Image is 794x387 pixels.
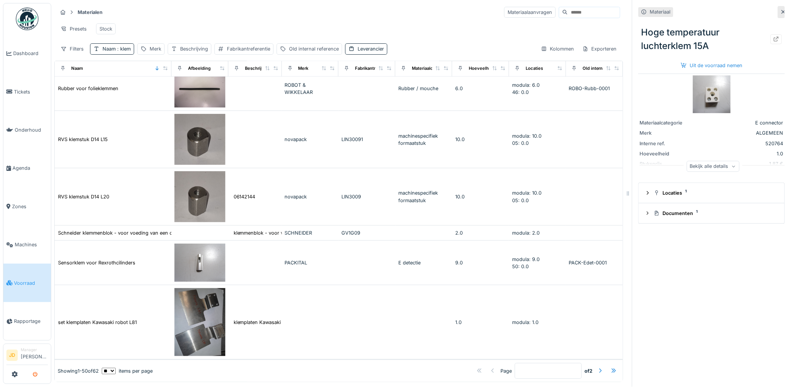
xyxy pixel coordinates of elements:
[116,46,131,52] span: : klem
[455,259,506,266] div: 9.0
[640,150,696,157] div: Hoeveelheid
[298,65,309,72] div: Merk
[58,367,99,375] div: Showing 1 - 50 of 62
[512,89,529,95] span: 46: 0.0
[642,186,782,200] summary: Locaties1
[3,226,51,264] a: Machines
[174,288,225,356] img: set klemplaten Kawasaki robot L81
[341,229,392,236] div: GV1G09
[699,129,783,137] div: ALGEMEEN
[699,150,783,157] div: 1.0
[512,256,540,262] span: modula: 9.0
[16,8,38,30] img: Badge_color-CXgf-gQk.svg
[285,81,336,96] div: ROBOT & WIKKELAAR
[512,230,540,236] span: modula: 2.0
[180,45,208,52] div: Beschrijving
[285,136,336,143] div: novapack
[512,198,529,203] span: 05: 0.0
[13,50,48,57] span: Dashboard
[234,229,356,236] div: klemmenblok - voor voeding van een of meer 3P G...
[285,193,336,200] div: novapack
[500,367,512,375] div: Page
[3,187,51,226] a: Zones
[512,133,542,139] span: modula: 10.0
[174,114,225,165] img: RVS klemstuk D14 L15
[6,347,48,365] a: JD Manager[PERSON_NAME]
[504,7,556,18] div: Materiaalaanvragen
[650,8,671,15] div: Materiaal
[57,43,87,54] div: Filters
[512,140,529,146] span: 05: 0.0
[174,244,225,282] img: Sensorklem voor Rexrothcilinders
[455,136,506,143] div: 10.0
[358,45,384,52] div: Leverancier
[398,259,449,266] div: E detectie
[58,136,108,143] div: RVS klemstuk D14 L15
[699,119,783,126] div: E connector
[398,189,449,204] div: machinespecifiek formaatstuk
[3,34,51,72] a: Dashboard
[512,82,540,88] span: modula: 6.0
[227,45,270,52] div: Fabrikantreferentie
[14,88,48,95] span: Tickets
[15,126,48,134] span: Onderhoud
[75,9,106,16] strong: Materialen
[58,319,137,326] div: set klemplaten Kawasaki robot L81
[693,75,731,113] img: Hoge temperatuur luchterklem 15A
[583,65,628,72] div: Old internal reference
[12,164,48,172] span: Agenda
[285,259,336,266] div: PACKITAL
[455,85,506,92] div: 6.0
[58,85,118,92] div: Rubber voor folieklemmen
[585,367,593,375] strong: of 2
[654,210,776,217] div: Documenten
[234,319,347,326] div: klemplaten Kawasaki robot L81 Futura flaps per...
[455,193,506,200] div: 10.0
[569,259,620,266] div: PACK-Edet-0001
[412,65,450,72] div: Materiaalcategorie
[21,347,48,363] li: [PERSON_NAME]
[188,65,211,72] div: Afbeelding
[455,229,506,236] div: 2.0
[14,279,48,287] span: Voorraad
[15,241,48,248] span: Machines
[71,65,83,72] div: Naam
[3,72,51,111] a: Tickets
[526,65,543,72] div: Locaties
[102,367,153,375] div: items per page
[469,65,495,72] div: Hoeveelheid
[512,264,529,269] span: 50: 0.0
[678,60,746,71] div: Uit de voorraad nemen
[654,189,776,197] div: Locaties
[455,319,506,326] div: 1.0
[245,65,271,72] div: Beschrijving
[3,111,51,149] a: Onderhoud
[174,69,225,107] img: Rubber voor folieklemmen
[58,193,109,200] div: RVS klemstuk D14 L20
[398,132,449,147] div: machinespecifiek formaatstuk
[14,318,48,325] span: Rapportage
[355,65,394,72] div: Fabrikantreferentie
[234,193,255,200] div: 06142144
[579,43,620,54] div: Exporteren
[642,206,782,220] summary: Documenten1
[341,136,392,143] div: LIN30091
[538,43,578,54] div: Kolommen
[174,171,225,222] img: RVS klemstuk D14 L20
[99,25,112,32] div: Stock
[57,23,90,34] div: Presets
[638,23,785,56] div: Hoge temperatuur luchterklem 15A
[21,347,48,353] div: Manager
[58,229,248,236] div: Schneider klemmenblok - voor voeding van een of meer 3P GV2-rails van bovenaf
[58,259,135,266] div: Sensorklem voor Rexrothcilinders
[3,264,51,302] a: Voorraad
[341,193,392,200] div: LIN3009
[699,140,783,147] div: 520764
[640,140,696,147] div: Interne ref.
[103,45,131,52] div: Naam
[687,161,740,172] div: Bekijk alle details
[12,203,48,210] span: Zones
[640,119,696,126] div: Materiaalcategorie
[640,129,696,137] div: Merk
[150,45,161,52] div: Merk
